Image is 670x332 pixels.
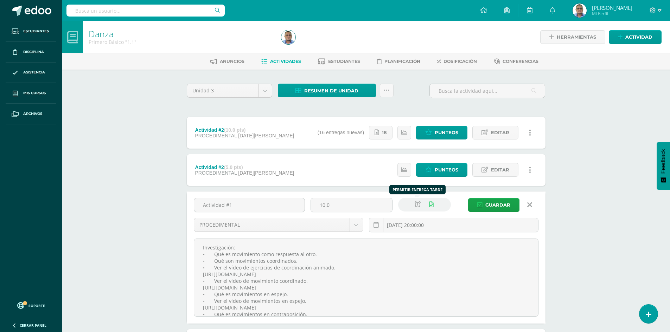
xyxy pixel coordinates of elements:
span: Herramientas [557,31,596,44]
a: Unidad 3 [187,84,272,97]
span: Estudiantes [23,28,49,34]
div: Permitir entrega tarde [393,187,442,192]
a: Archivos [6,104,56,124]
img: 3a26d22e120d7ea9ee7f31ec893f1ada.png [281,30,295,44]
a: Herramientas [540,30,605,44]
a: Estudiantes [6,21,56,42]
a: Danza [89,28,114,40]
a: Punteos [416,163,467,177]
span: Archivos [23,111,42,117]
textarea: Investigación: • Qué es movimiento como respuesta al otro. • Qué son movimientos coordinados. • V... [194,239,538,316]
span: Feedback [660,149,666,174]
span: Punteos [435,163,458,176]
button: Feedback - Mostrar encuesta [657,142,670,190]
a: Asistencia [6,63,56,83]
a: Planificación [377,56,420,67]
span: Anuncios [220,59,244,64]
input: Busca la actividad aquí... [430,84,545,98]
a: Disciplina [6,42,56,63]
a: Soporte [8,300,53,310]
span: Cerrar panel [20,323,46,328]
a: Punteos [416,126,467,139]
div: Actividad #2 [195,127,294,133]
button: Guardar [468,198,519,212]
span: Mi Perfil [592,11,632,17]
span: Actividad [625,31,652,44]
a: Actividad [609,30,662,44]
a: Estudiantes [318,56,360,67]
span: Soporte [28,303,45,308]
span: Unidad 3 [192,84,253,97]
a: 18 [369,126,393,139]
span: [DATE][PERSON_NAME] [238,133,294,138]
div: Primero Básico '1.1' [89,39,273,45]
span: Conferencias [503,59,538,64]
span: Guardar [485,198,510,211]
span: Disciplina [23,49,44,55]
div: Actividad #2 [195,164,294,170]
span: Punteos [435,126,458,139]
a: Conferencias [494,56,538,67]
input: Fecha de entrega [369,218,538,232]
strong: (5.0 pts) [224,164,243,170]
span: Actividades [270,59,301,64]
img: 3a26d22e120d7ea9ee7f31ec893f1ada.png [573,4,587,18]
input: Puntos máximos [311,198,392,212]
span: PROCEDIMENTAL [195,133,237,138]
span: [PERSON_NAME] [592,4,632,11]
span: PROCEDIMENTAL [199,218,344,232]
span: Mis cursos [23,90,46,96]
span: PROCEDIMENTAL [195,170,237,176]
span: Editar [491,163,509,176]
a: Actividades [261,56,301,67]
span: Resumen de unidad [304,84,358,97]
span: Planificación [384,59,420,64]
span: Estudiantes [328,59,360,64]
a: Mis cursos [6,83,56,104]
input: Busca un usuario... [66,5,225,17]
h1: Danza [89,29,273,39]
strong: (10.0 pts) [224,127,245,133]
input: Título [194,198,305,212]
a: PROCEDIMENTAL [194,218,363,232]
span: [DATE][PERSON_NAME] [238,170,294,176]
a: Dosificación [437,56,477,67]
a: Resumen de unidad [278,84,376,97]
a: Anuncios [210,56,244,67]
span: Asistencia [23,70,45,75]
span: Editar [491,126,509,139]
span: Dosificación [444,59,477,64]
span: 18 [382,126,387,139]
